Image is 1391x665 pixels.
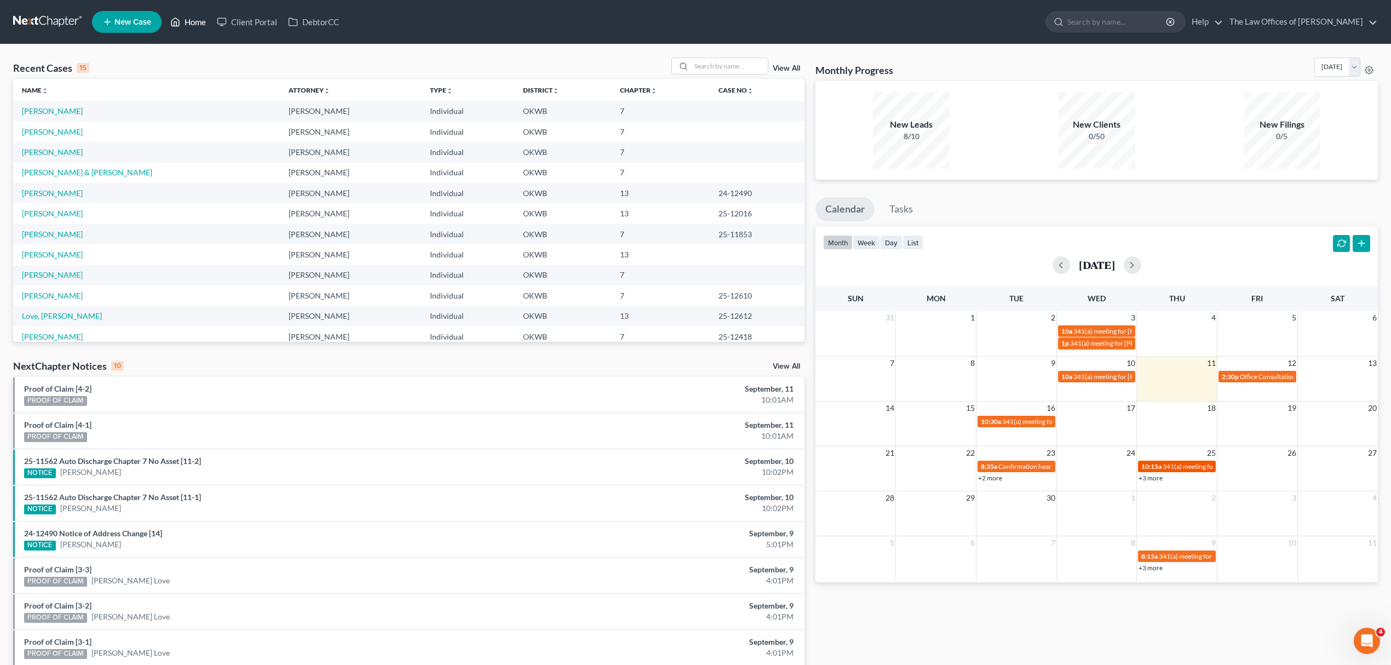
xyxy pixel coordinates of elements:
[1067,12,1168,32] input: Search by name...
[1286,536,1297,549] span: 10
[969,357,976,370] span: 8
[1079,259,1115,271] h2: [DATE]
[430,86,453,94] a: Typeunfold_more
[1371,491,1378,505] span: 4
[710,285,804,306] td: 25-12610
[1059,118,1135,131] div: New Clients
[884,491,895,505] span: 28
[280,306,421,326] td: [PERSON_NAME]
[280,203,421,223] td: [PERSON_NAME]
[1061,372,1072,381] span: 10a
[1206,446,1217,460] span: 25
[880,197,923,221] a: Tasks
[24,601,91,610] a: Proof of Claim [3-2]
[280,265,421,285] td: [PERSON_NAME]
[1240,372,1389,381] span: Office Consultation with Attorney [PERSON_NAME]
[24,565,91,574] a: Proof of Claim [3-3]
[848,294,864,303] span: Sun
[421,163,514,183] td: Individual
[514,285,611,306] td: OKWB
[611,142,710,162] td: 7
[1244,131,1320,142] div: 0/5
[280,326,421,347] td: [PERSON_NAME]
[421,142,514,162] td: Individual
[1125,402,1136,415] span: 17
[544,611,794,622] div: 4:01PM
[1070,339,1176,347] span: 341(a) meeting for [PERSON_NAME]
[280,101,421,121] td: [PERSON_NAME]
[981,462,997,471] span: 8:35a
[965,446,976,460] span: 22
[24,396,87,406] div: PROOF OF CLAIM
[903,235,923,250] button: list
[77,63,89,73] div: 15
[24,456,201,466] a: 25-11562 Auto Discharge Chapter 7 No Asset [11-2]
[91,611,170,622] a: [PERSON_NAME] Love
[280,244,421,265] td: [PERSON_NAME]
[280,224,421,244] td: [PERSON_NAME]
[873,118,950,131] div: New Leads
[1045,491,1056,505] span: 30
[1141,552,1158,560] span: 8:15a
[710,224,804,244] td: 25-11853
[24,637,91,646] a: Proof of Claim [3-1]
[165,12,211,32] a: Home
[1088,294,1106,303] span: Wed
[889,536,895,549] span: 5
[280,122,421,142] td: [PERSON_NAME]
[1130,536,1136,549] span: 8
[1050,311,1056,324] span: 2
[289,86,330,94] a: Attorneyunfold_more
[998,462,1123,471] span: Confirmation hearing for [PERSON_NAME]
[24,613,87,623] div: PROOF OF CLAIM
[22,106,83,116] a: [PERSON_NAME]
[823,235,853,250] button: month
[24,468,56,478] div: NOTICE
[283,12,344,32] a: DebtorCC
[514,122,611,142] td: OKWB
[611,163,710,183] td: 7
[1125,357,1136,370] span: 10
[1139,564,1163,572] a: +3 more
[91,647,170,658] a: [PERSON_NAME] Love
[1286,446,1297,460] span: 26
[1050,536,1056,549] span: 7
[884,402,895,415] span: 14
[523,86,559,94] a: Districtunfold_more
[514,306,611,326] td: OKWB
[1163,462,1268,471] span: 341(a) meeting for [PERSON_NAME]
[611,203,710,223] td: 13
[421,122,514,142] td: Individual
[280,183,421,203] td: [PERSON_NAME]
[22,168,152,177] a: [PERSON_NAME] & [PERSON_NAME]
[421,265,514,285] td: Individual
[544,503,794,514] div: 10:02PM
[889,357,895,370] span: 7
[773,65,800,72] a: View All
[710,326,804,347] td: 25-12418
[611,101,710,121] td: 7
[1186,12,1223,32] a: Help
[1367,446,1378,460] span: 27
[22,127,83,136] a: [PERSON_NAME]
[969,536,976,549] span: 6
[1059,131,1135,142] div: 0/50
[22,209,83,218] a: [PERSON_NAME]
[24,529,162,538] a: 24-12490 Notice of Address Change [14]
[1331,294,1344,303] span: Sat
[544,492,794,503] div: September, 10
[22,230,83,239] a: [PERSON_NAME]
[815,64,893,77] h3: Monthly Progress
[24,541,56,551] div: NOTICE
[1222,372,1239,381] span: 2:30p
[1169,294,1185,303] span: Thu
[710,183,804,203] td: 24-12490
[24,505,56,514] div: NOTICE
[747,88,754,94] i: unfold_more
[1244,118,1320,131] div: New Filings
[421,244,514,265] td: Individual
[853,235,880,250] button: week
[978,474,1002,482] a: +2 more
[981,417,1001,426] span: 10:30a
[611,224,710,244] td: 7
